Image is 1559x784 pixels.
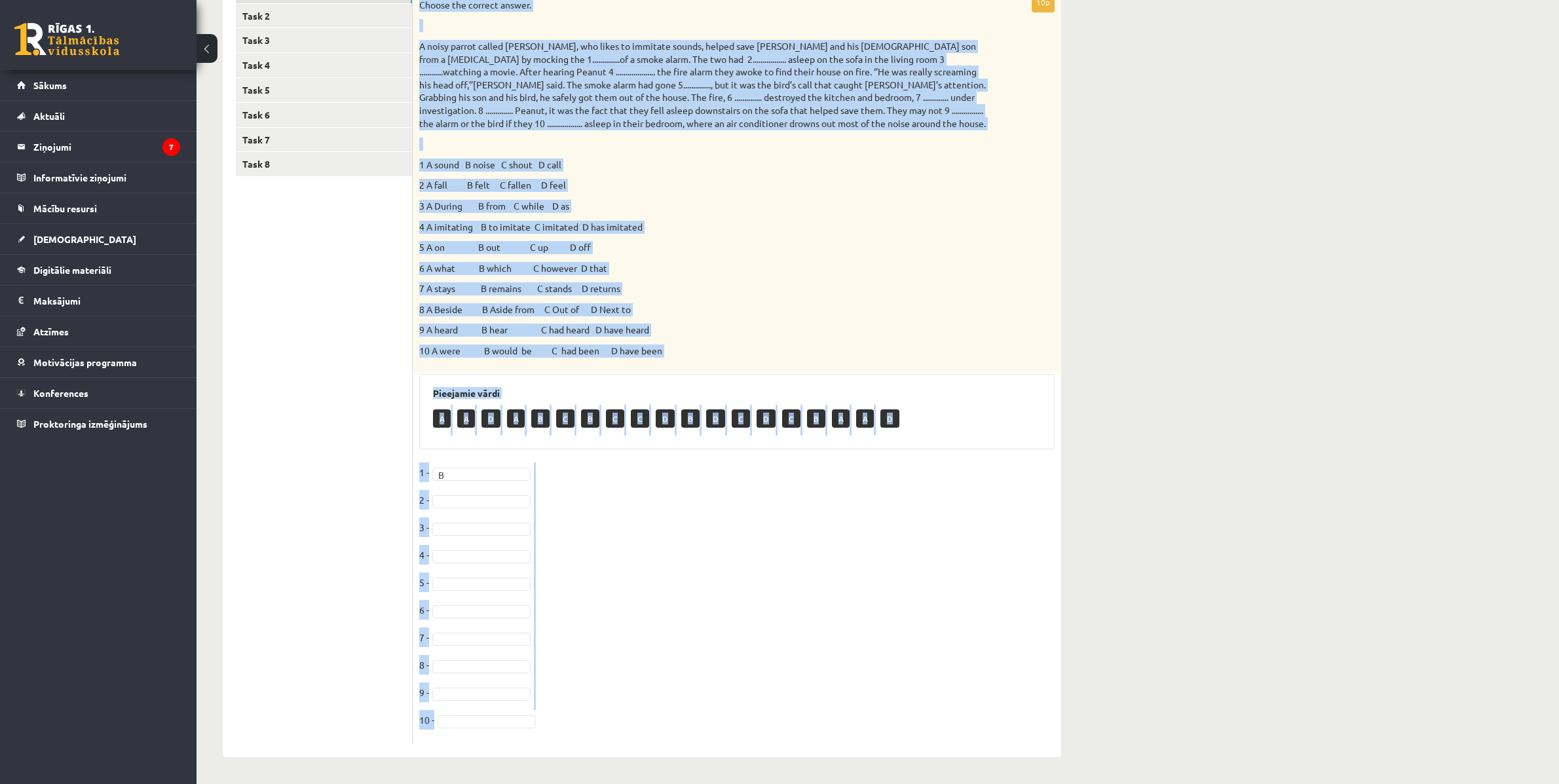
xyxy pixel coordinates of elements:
[481,409,500,428] p: D
[732,409,750,428] p: C
[507,409,525,428] p: A
[33,387,88,399] span: Konferences
[236,128,412,152] a: Task 7
[236,103,412,127] a: Task 6
[236,4,412,28] a: Task 2
[17,378,180,408] a: Konferences
[419,710,434,730] p: 10 -
[419,221,989,234] p: 4 A imitating B to imitate C imitated D has imitated
[419,241,989,254] p: 5 A on B out C up D off
[17,101,180,131] a: Aktuāli
[33,233,136,245] span: [DEMOGRAPHIC_DATA]
[581,409,599,428] p: B
[419,572,429,592] p: 5 -
[419,262,989,275] p: 6 A what B which C however D that
[419,462,429,482] p: 1 -
[782,409,800,428] p: C
[419,345,989,358] p: 10 A were B would be C had been D have been
[419,200,989,213] p: 3 A During B from C while D as
[236,78,412,102] a: Task 5
[606,409,624,428] p: C
[17,70,180,100] a: Sākums
[33,162,180,193] legend: Informatīvie ziņojumi
[14,23,119,56] a: Rīgas 1. Tālmācības vidusskola
[457,409,475,428] p: A
[17,224,180,254] a: [DEMOGRAPHIC_DATA]
[33,326,69,337] span: Atzīmes
[33,110,65,122] span: Aktuāli
[33,418,147,430] span: Proktoringa izmēģinājums
[33,264,111,276] span: Digitālie materiāli
[419,40,989,130] p: A noisy parrot called [PERSON_NAME], who likes to immitate sounds, helped save [PERSON_NAME] and ...
[236,152,412,176] a: Task 8
[17,132,180,162] a: Ziņojumi7
[556,409,574,428] p: C
[17,255,180,285] a: Digitālie materiāli
[419,517,429,537] p: 3 -
[419,490,429,510] p: 2 -
[433,409,451,428] p: A
[419,655,429,675] p: 8 -
[17,286,180,316] a: Maksājumi
[832,409,850,428] p: A
[33,132,180,162] legend: Ziņojumi
[17,409,180,439] a: Proktoringa izmēģinājums
[33,79,67,91] span: Sākums
[706,409,725,428] p: D
[438,468,513,481] span: B
[433,388,1041,399] h3: Pieejamie vārdi
[757,409,776,428] p: D
[33,286,180,316] legend: Maksājumi
[419,159,989,172] p: 1 A sound B noise C shout D call
[856,409,874,428] p: A
[807,409,825,428] p: B
[419,179,989,192] p: 2 A fall B felt C fallen D feel
[419,627,429,647] p: 7 -
[631,409,649,428] p: C
[17,316,180,346] a: Atzīmes
[236,53,412,77] a: Task 4
[419,324,989,337] p: 9 A heard B hear C had heard D have heard
[17,347,180,377] a: Motivācijas programma
[419,303,989,316] p: 8 A Beside B Aside from C Out of D Next to
[531,409,550,428] p: B
[162,138,180,156] i: 7
[880,409,899,428] p: D
[681,409,700,428] p: B
[33,356,137,368] span: Motivācijas programma
[419,282,989,295] p: 7 A stays B remains C stands D returns
[236,28,412,52] a: Task 3
[432,468,531,481] a: B
[17,193,180,223] a: Mācību resursi
[419,545,429,565] p: 4 -
[33,202,97,214] span: Mācību resursi
[419,682,429,702] p: 9 -
[17,162,180,193] a: Informatīvie ziņojumi
[419,600,429,620] p: 6 -
[656,409,675,428] p: D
